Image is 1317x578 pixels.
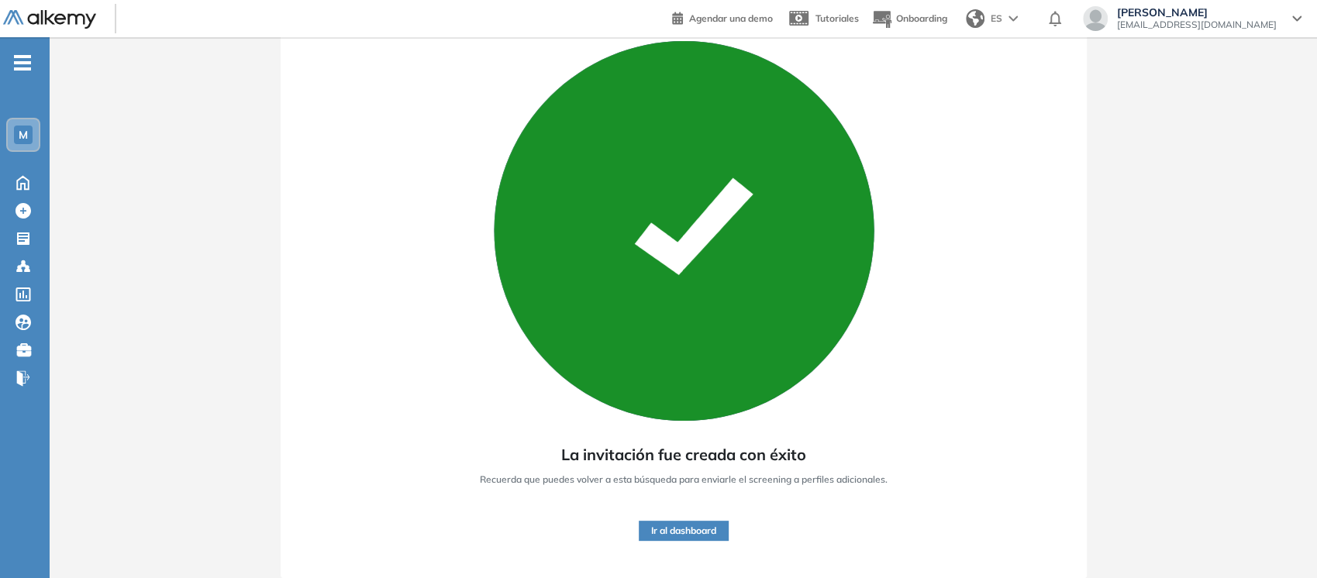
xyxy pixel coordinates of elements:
a: Agendar una demo [672,8,773,26]
span: Agendar una demo [689,12,773,24]
button: Onboarding [871,2,947,36]
span: [PERSON_NAME] [1117,6,1277,19]
span: ES [991,12,1002,26]
span: La invitación fue creada con éxito [561,443,806,466]
span: Tutoriales [815,12,859,24]
span: M [19,129,28,141]
span: [EMAIL_ADDRESS][DOMAIN_NAME] [1117,19,1277,31]
i: - [14,61,31,64]
img: world [966,9,984,28]
span: Recuerda que puedes volver a esta búsqueda para enviarle el screening a perfiles adicionales. [480,473,888,487]
span: Onboarding [896,12,947,24]
img: Logo [3,10,96,29]
img: arrow [1008,15,1018,22]
button: Ir al dashboard [639,521,729,541]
